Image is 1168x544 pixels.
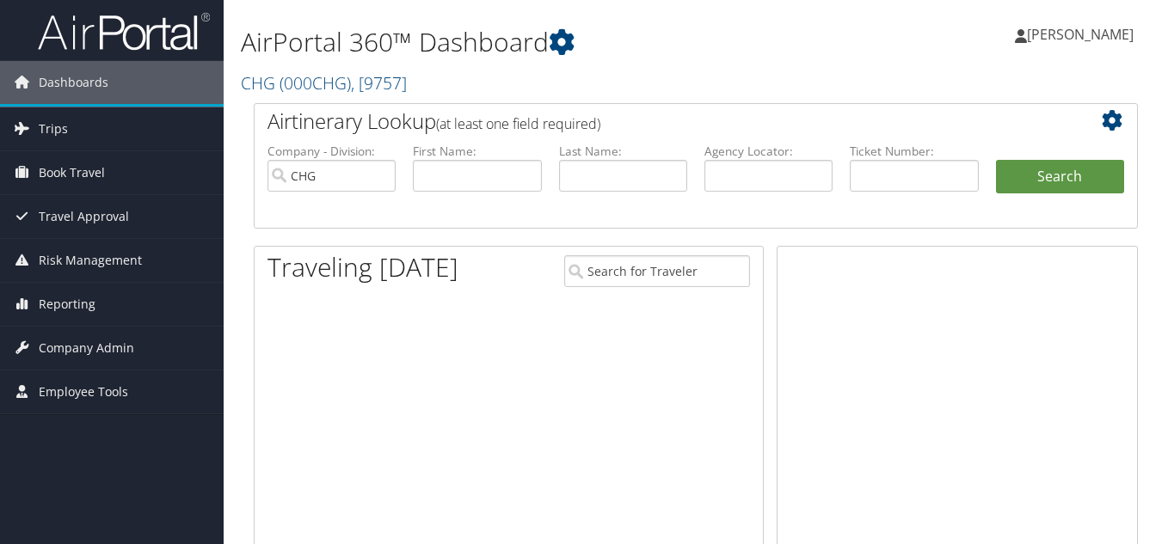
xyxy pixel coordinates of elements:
[280,71,351,95] span: ( 000CHG )
[704,143,833,160] label: Agency Locator:
[39,370,128,413] span: Employee Tools
[559,143,687,160] label: Last Name:
[241,71,407,95] a: CHG
[267,107,1051,136] h2: Airtinerary Lookup
[436,114,600,133] span: (at least one field required)
[850,143,978,160] label: Ticket Number:
[39,195,129,238] span: Travel Approval
[38,11,210,52] img: airportal-logo.png
[564,255,750,287] input: Search for Traveler
[1027,25,1134,44] span: [PERSON_NAME]
[39,107,68,150] span: Trips
[39,283,95,326] span: Reporting
[413,143,541,160] label: First Name:
[39,151,105,194] span: Book Travel
[39,239,142,282] span: Risk Management
[996,160,1124,194] button: Search
[1015,9,1151,60] a: [PERSON_NAME]
[39,327,134,370] span: Company Admin
[267,249,458,285] h1: Traveling [DATE]
[267,143,396,160] label: Company - Division:
[39,61,108,104] span: Dashboards
[351,71,407,95] span: , [ 9757 ]
[241,24,847,60] h1: AirPortal 360™ Dashboard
